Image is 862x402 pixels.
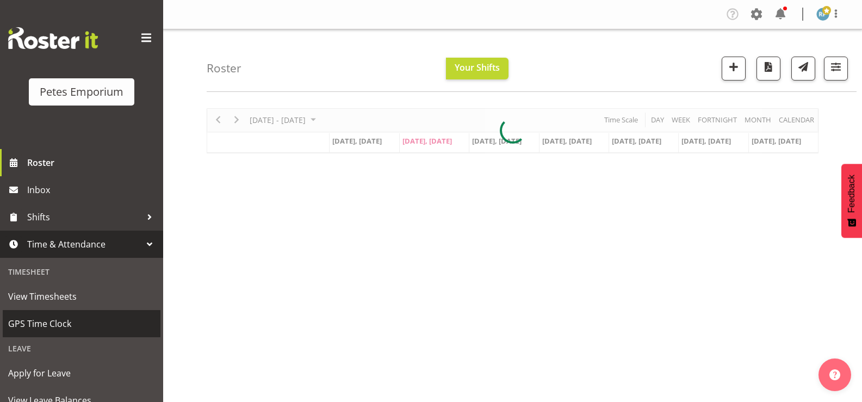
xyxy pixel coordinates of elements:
div: Leave [3,337,160,360]
div: Petes Emporium [40,84,123,100]
button: Feedback - Show survey [841,164,862,238]
img: reina-puketapu721.jpg [816,8,829,21]
div: Timesheet [3,261,160,283]
span: Feedback [847,175,857,213]
img: help-xxl-2.png [829,369,840,380]
span: View Timesheets [8,288,155,305]
button: Send a list of all shifts for the selected filtered period to all rostered employees. [791,57,815,81]
button: Download a PDF of the roster according to the set date range. [756,57,780,81]
a: Apply for Leave [3,360,160,387]
span: GPS Time Clock [8,316,155,332]
button: Your Shifts [446,58,508,79]
span: Inbox [27,182,158,198]
button: Add a new shift [722,57,746,81]
h4: Roster [207,62,241,75]
span: Your Shifts [455,61,500,73]
a: View Timesheets [3,283,160,310]
a: GPS Time Clock [3,310,160,337]
span: Apply for Leave [8,365,155,381]
span: Time & Attendance [27,236,141,252]
button: Filter Shifts [824,57,848,81]
img: Rosterit website logo [8,27,98,49]
span: Shifts [27,209,141,225]
span: Roster [27,154,158,171]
